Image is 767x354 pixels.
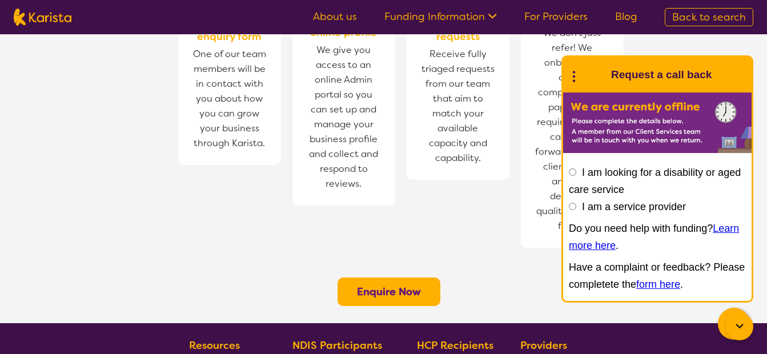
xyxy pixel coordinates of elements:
button: Channel Menu [718,308,750,340]
a: For Providers [524,10,588,23]
p: Have a complaint or feedback? Please completete the . [569,259,746,293]
span: Receive fully triaged requests from our team that aim to match your available capacity and capabi... [418,44,498,168]
img: Karista [581,63,604,86]
a: Funding Information [384,10,497,23]
label: I am a service provider [582,201,686,212]
b: Resources [189,339,240,352]
h1: Request a call back [611,66,712,83]
span: We don't just refer! We onboard the client, completing the paperwork required, so you can move fo... [532,23,612,236]
button: Enquire Now [338,277,440,306]
label: I am looking for a disability or aged care service [569,167,741,195]
b: HCP Recipients [417,339,493,352]
img: Karista offline chat form to request call back [563,92,752,153]
span: One of our team members will be in contact with you about how you can grow your business through ... [190,44,270,154]
span: Back to search [672,10,746,24]
b: Providers [520,339,567,352]
img: Karista logo [14,9,71,26]
a: Enquire Now [357,285,421,299]
b: NDIS Participants [292,339,382,352]
a: form here [636,279,680,290]
a: Blog [615,10,637,23]
a: About us [313,10,357,23]
p: Do you need help with funding? . [569,220,746,254]
span: We give you access to an online Admin portal so you can set up and manage your business profile a... [304,40,384,194]
a: Back to search [665,8,753,26]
